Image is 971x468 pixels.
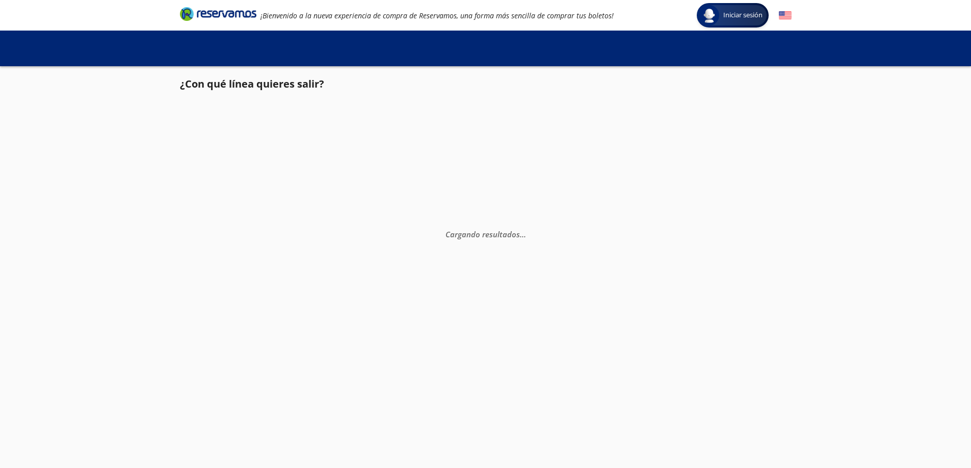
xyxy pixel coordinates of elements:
span: . [522,229,524,239]
a: Brand Logo [180,6,256,24]
i: Brand Logo [180,6,256,21]
p: ¿Con qué línea quieres salir? [180,76,324,92]
em: Cargando resultados [445,229,526,239]
span: Iniciar sesión [719,10,767,20]
em: ¡Bienvenido a la nueva experiencia de compra de Reservamos, una forma más sencilla de comprar tus... [260,11,614,20]
span: . [520,229,522,239]
span: . [524,229,526,239]
button: English [779,9,792,22]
